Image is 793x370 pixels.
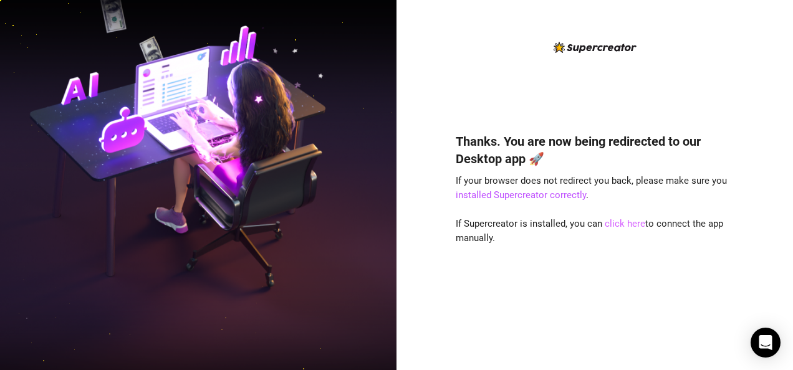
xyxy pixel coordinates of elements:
a: installed Supercreator correctly [456,189,586,201]
div: Open Intercom Messenger [751,328,781,358]
img: logo-BBDzfeDw.svg [554,42,637,53]
a: click here [605,218,645,229]
span: If Supercreator is installed, you can to connect the app manually. [456,218,723,244]
span: If your browser does not redirect you back, please make sure you . [456,175,727,201]
h4: Thanks. You are now being redirected to our Desktop app 🚀 [456,133,734,168]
